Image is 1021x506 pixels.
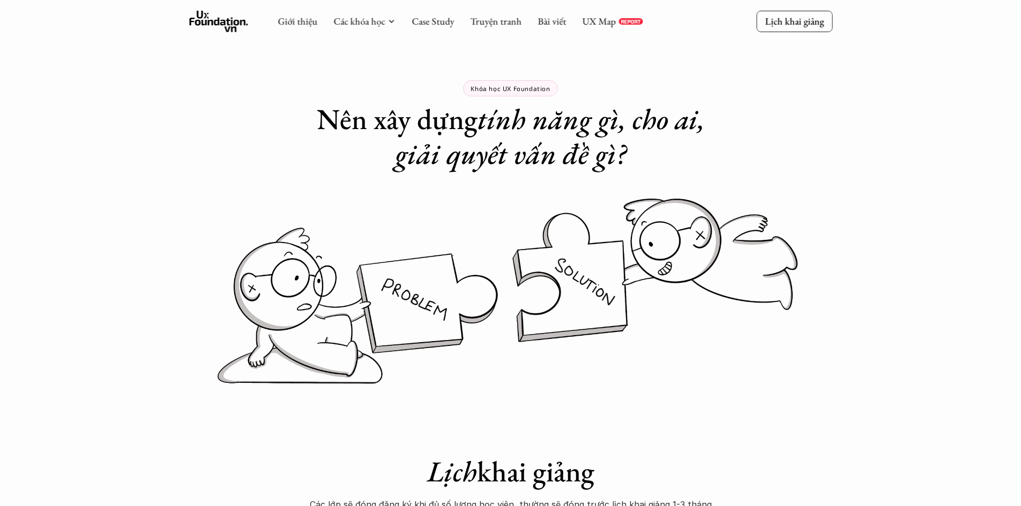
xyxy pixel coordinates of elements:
p: Khóa học UX Foundation [471,85,550,92]
h1: khai giảng [296,454,725,489]
h1: Nên xây dựng [296,102,725,171]
a: Giới thiệu [278,15,317,27]
p: Lịch khai giảng [765,15,824,27]
a: Case Study [412,15,454,27]
p: REPORT [621,18,640,25]
em: tính năng gì, cho ai, giải quyết vấn đề gì? [395,100,711,172]
em: Lịch [427,452,477,490]
a: REPORT [618,18,643,25]
a: UX Map [582,15,616,27]
a: Các khóa học [333,15,385,27]
a: Lịch khai giảng [756,11,832,32]
a: Bài viết [538,15,566,27]
a: Truyện tranh [470,15,521,27]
